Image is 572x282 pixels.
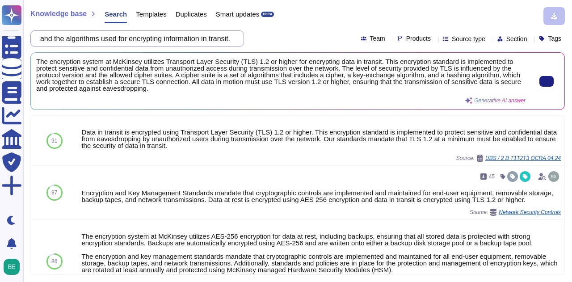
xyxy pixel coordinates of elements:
[506,36,527,42] span: Section
[499,210,561,215] span: Network Security Controls
[456,155,561,162] span: Source:
[216,11,260,17] span: Smart updates
[81,189,561,203] div: Encryption and Key Management Standards mandate that cryptographic controls are implemented and m...
[548,171,559,182] img: user
[51,138,57,143] span: 91
[105,11,127,17] span: Search
[36,58,526,92] span: The encryption system at McKinsey utilizes Transport Layer Security (TLS) 1.2 or higher for encry...
[35,31,235,46] input: Search a question or template...
[489,174,495,179] span: 45
[370,35,385,42] span: Team
[51,190,57,195] span: 87
[470,209,561,216] span: Source:
[406,35,431,42] span: Products
[176,11,207,17] span: Duplicates
[51,259,57,264] span: 86
[81,129,561,149] div: Data in transit is encrypted using Transport Layer Security (TLS) 1.2 or higher. This encryption ...
[261,12,274,17] div: BETA
[485,156,561,161] span: UBS / 2 B T1T2T3 OCRA 04.24
[30,10,87,17] span: Knowledge base
[136,11,166,17] span: Templates
[2,257,26,277] button: user
[452,36,485,42] span: Source type
[474,98,526,103] span: Generative AI answer
[4,259,20,275] img: user
[548,35,561,42] span: Tags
